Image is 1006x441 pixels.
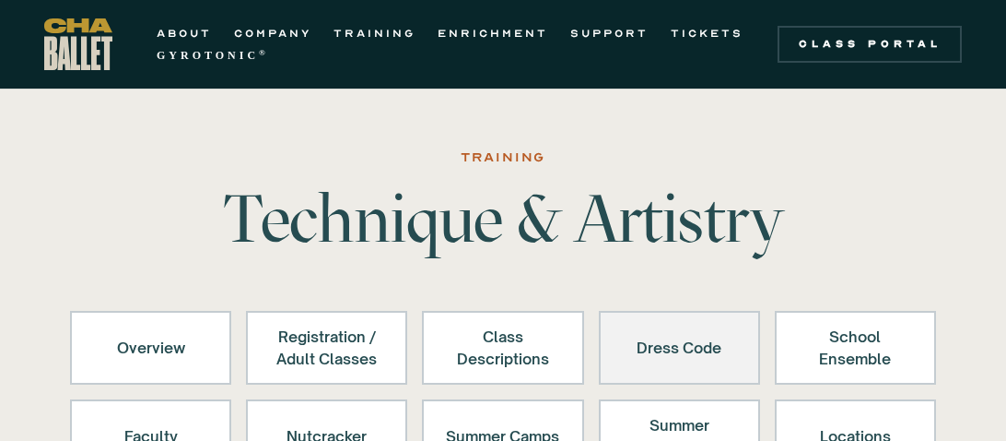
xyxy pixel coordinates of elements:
a: Registration /Adult Classes [246,311,407,385]
div: School Ensemble [799,326,912,370]
div: Training [461,147,545,169]
a: School Ensemble [775,311,936,385]
strong: GYROTONIC [157,49,259,62]
a: ENRICHMENT [438,22,548,44]
a: home [44,18,112,70]
a: Class Descriptions [422,311,583,385]
div: Registration / Adult Classes [270,326,383,370]
a: Dress Code [599,311,760,385]
a: TRAINING [333,22,415,44]
div: Overview [94,326,207,370]
a: SUPPORT [570,22,649,44]
a: ABOUT [157,22,212,44]
a: COMPANY [234,22,311,44]
h1: Technique & Artistry [216,185,790,252]
div: Class Descriptions [446,326,559,370]
a: GYROTONIC® [157,44,269,66]
a: Class Portal [778,26,962,63]
div: Class Portal [789,37,951,52]
sup: ® [259,48,269,57]
div: Dress Code [623,326,736,370]
a: TICKETS [671,22,743,44]
a: Overview [70,311,231,385]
